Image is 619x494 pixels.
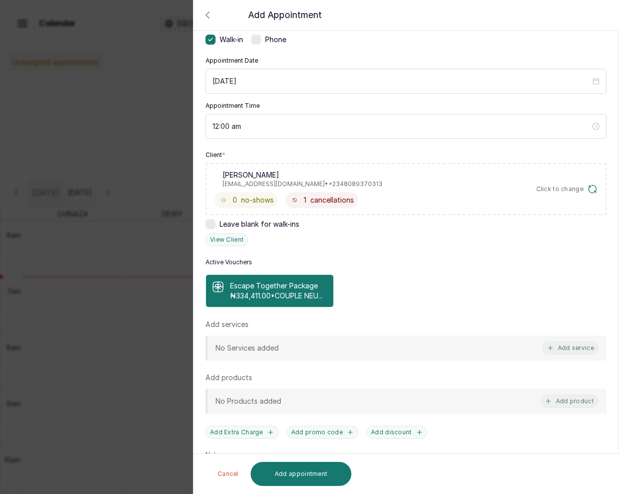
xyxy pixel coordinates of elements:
span: Click to change [536,185,584,193]
input: Select date [213,76,590,87]
span: cancellations [310,195,354,205]
button: Add promo code [287,426,358,439]
button: Add service [542,342,598,355]
p: Add Appointment [248,8,322,22]
p: Add products [205,373,252,383]
label: Appointment Time [205,102,260,110]
button: Cancel [210,462,247,486]
button: Add discount [366,426,428,439]
button: Add product [540,395,598,408]
p: No Products added [216,396,281,406]
button: Add appointment [251,462,352,486]
p: No Services added [216,343,279,353]
p: Active Vouchers [205,258,252,266]
p: [PERSON_NAME] [223,170,382,180]
p: Add services [205,319,249,330]
p: [EMAIL_ADDRESS][DOMAIN_NAME] • +234 8089370313 [223,180,382,188]
button: Add Extra Charge [205,426,279,439]
span: no-shows [241,195,274,205]
span: 1 [304,195,306,205]
p: Escape Together Package [230,281,323,291]
p: ₦334,411.00 • COUPLE NEU... [230,291,323,301]
label: Client [205,151,226,159]
button: Click to change [536,184,598,194]
span: Leave blank for walk-ins [220,219,299,229]
label: Note [205,451,220,459]
button: View Client [205,233,248,246]
span: 0 [233,195,237,205]
input: Select time [213,121,590,132]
